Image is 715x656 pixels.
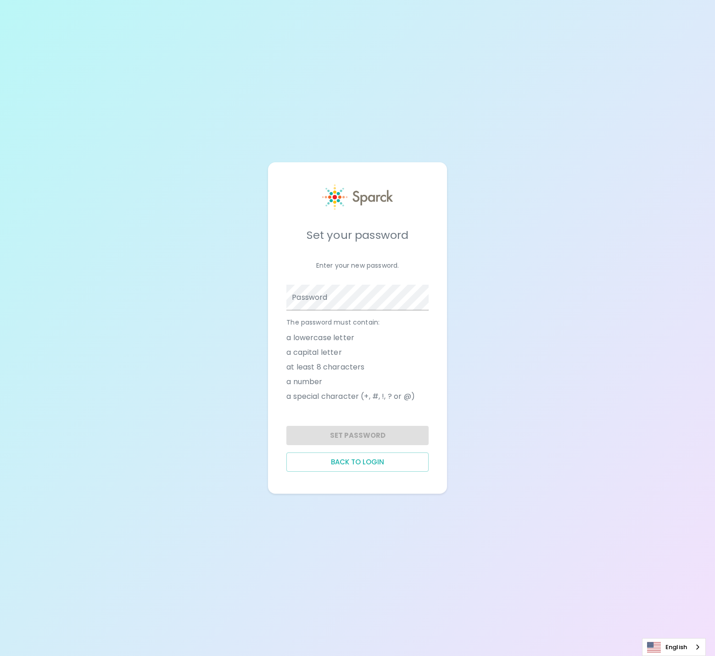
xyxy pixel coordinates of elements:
button: Back to login [286,452,429,472]
a: English [642,639,705,656]
img: Sparck logo [322,184,393,210]
span: a number [286,376,322,387]
span: at least 8 characters [286,362,364,373]
span: a lowercase letter [286,332,354,343]
p: Enter your new password. [286,261,429,270]
div: Language [642,638,706,656]
h5: Set your password [286,228,429,243]
span: a special character (+, #, !, ? or @) [286,391,415,402]
aside: Language selected: English [642,638,706,656]
span: a capital letter [286,347,341,358]
p: The password must contain: [286,318,429,327]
